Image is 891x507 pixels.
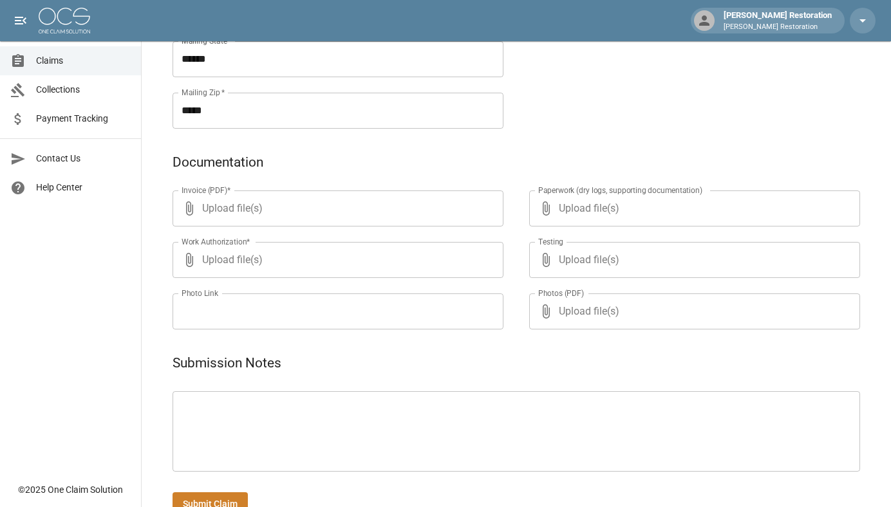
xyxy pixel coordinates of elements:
[8,8,33,33] button: open drawer
[559,190,825,226] span: Upload file(s)
[538,236,563,247] label: Testing
[182,288,218,299] label: Photo Link
[182,35,232,46] label: Mailing State
[36,54,131,68] span: Claims
[538,185,702,196] label: Paperwork (dry logs, supporting documentation)
[202,242,469,278] span: Upload file(s)
[182,236,250,247] label: Work Authorization*
[559,293,825,329] span: Upload file(s)
[18,483,123,496] div: © 2025 One Claim Solution
[182,185,231,196] label: Invoice (PDF)*
[36,83,131,97] span: Collections
[39,8,90,33] img: ocs-logo-white-transparent.png
[36,152,131,165] span: Contact Us
[538,288,584,299] label: Photos (PDF)
[559,242,825,278] span: Upload file(s)
[36,112,131,125] span: Payment Tracking
[724,22,832,33] p: [PERSON_NAME] Restoration
[36,181,131,194] span: Help Center
[182,87,225,98] label: Mailing Zip
[718,9,837,32] div: [PERSON_NAME] Restoration
[202,190,469,226] span: Upload file(s)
